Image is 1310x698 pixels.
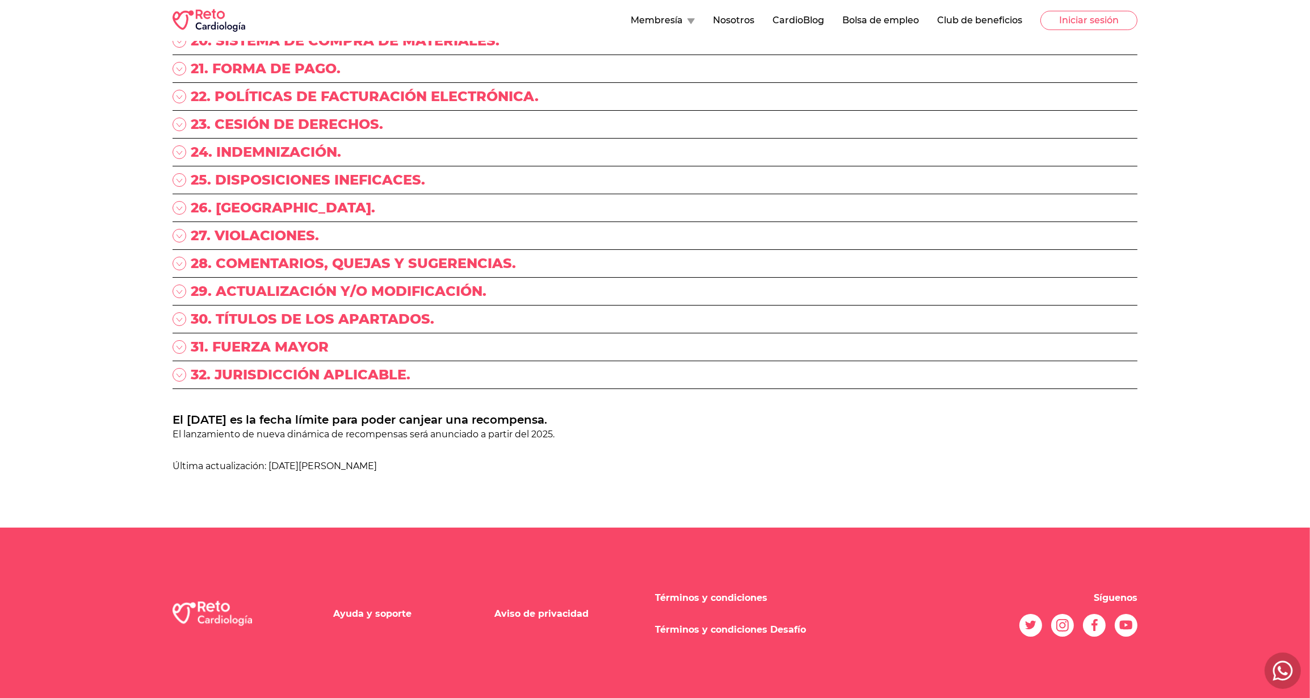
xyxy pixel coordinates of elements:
[173,9,245,32] img: RETO Cardio Logo
[772,14,824,27] button: CardioBlog
[655,592,767,603] a: Términos y condiciones
[191,227,319,245] p: 27. VIOLACIONES.
[191,366,410,384] p: 32. JURISDICCIÓN APLICABLE.
[191,282,486,300] p: 29. ACTUALIZACIÓN Y/O MODIFICACIÓN.
[191,32,499,50] p: 20. SISTEMA DE COMPRA DE MATERIALES.
[494,608,589,619] a: Aviso de privacidad
[191,115,383,133] p: 23. CESIÓN DE DERECHOS.
[1040,11,1137,30] button: Iniciar sesión
[173,428,1137,441] div: El lanzamiento de nueva dinámica de recompensas será anunciado a partir del 2025.
[191,310,434,328] p: 30. TÍTULOS DE LOS APARTADOS.
[1094,591,1137,605] p: Síguenos
[173,601,252,626] img: logo
[713,14,754,27] button: Nosotros
[333,608,412,619] a: Ayuda y soporte
[191,338,329,356] p: 31. FUERZA MAYOR
[173,412,1137,428] div: El [DATE] es la fecha límite para poder canjear una recompensa.
[191,171,425,189] p: 25. DISPOSICIONES INEFICACES.
[631,14,695,27] button: Membresía
[191,143,341,161] p: 24. INDEMNIZACIÓN.
[937,14,1022,27] button: Club de beneficios
[842,14,919,27] button: Bolsa de empleo
[191,87,539,106] p: 22. POLÍTICAS DE FACTURACIÓN ELECTRÓNICA.
[191,199,375,217] p: 26. [GEOGRAPHIC_DATA].
[191,254,516,273] p: 28. COMENTARIOS, QUEJAS Y SUGERENCIAS.
[191,60,341,78] p: 21. FORMA DE PAGO.
[655,624,806,635] a: Términos y condiciones Desafío
[173,459,1137,473] p: Última actualización: [DATE][PERSON_NAME]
